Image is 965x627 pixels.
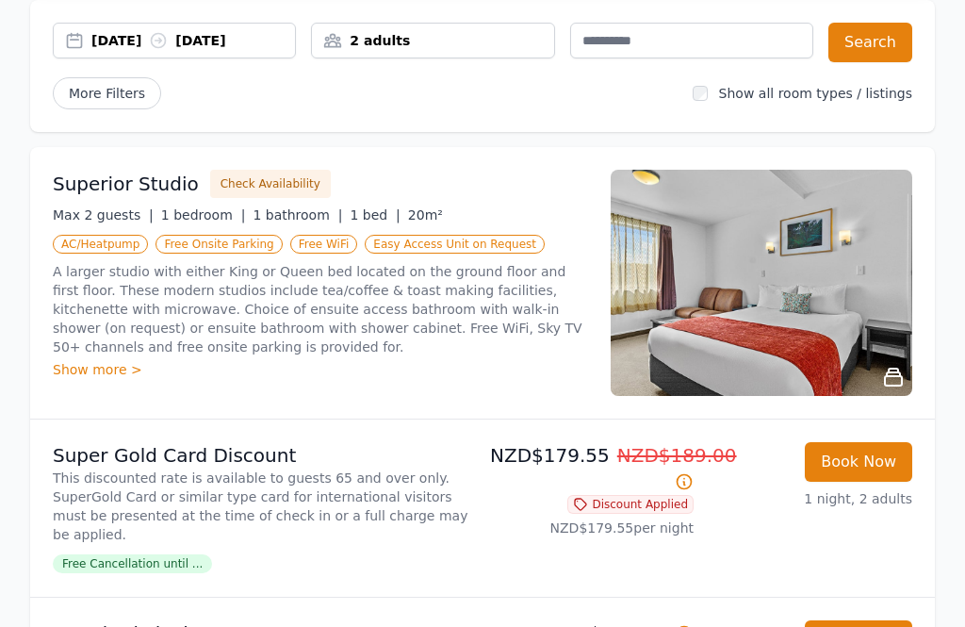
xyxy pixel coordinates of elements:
span: AC/Heatpump [53,235,148,254]
p: This discounted rate is available to guests 65 and over only. SuperGold Card or similar type card... [53,469,475,544]
label: Show all room types / listings [719,86,912,101]
span: Free WiFi [290,235,358,254]
div: [DATE] [DATE] [91,31,295,50]
span: Free Onsite Parking [155,235,282,254]
span: 1 bed | [350,207,400,223]
span: Discount Applied [567,495,694,514]
span: Max 2 guests | [53,207,154,223]
button: Book Now [805,442,912,482]
p: NZD$179.55 per night [490,519,694,537]
span: 1 bedroom | [161,207,246,223]
span: 1 bathroom | [253,207,342,223]
span: 20m² [408,207,443,223]
span: Free Cancellation until ... [53,554,212,573]
span: NZD$189.00 [617,444,737,467]
p: NZD$179.55 [490,442,694,495]
div: 2 adults [312,31,553,50]
h3: Superior Studio [53,171,199,197]
span: Easy Access Unit on Request [365,235,545,254]
span: More Filters [53,77,161,109]
p: A larger studio with either King or Queen bed located on the ground floor and first floor. These ... [53,262,588,356]
p: Super Gold Card Discount [53,442,475,469]
button: Search [828,23,912,62]
div: Show more > [53,360,588,379]
button: Check Availability [210,170,331,198]
p: 1 night, 2 adults [709,489,912,508]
